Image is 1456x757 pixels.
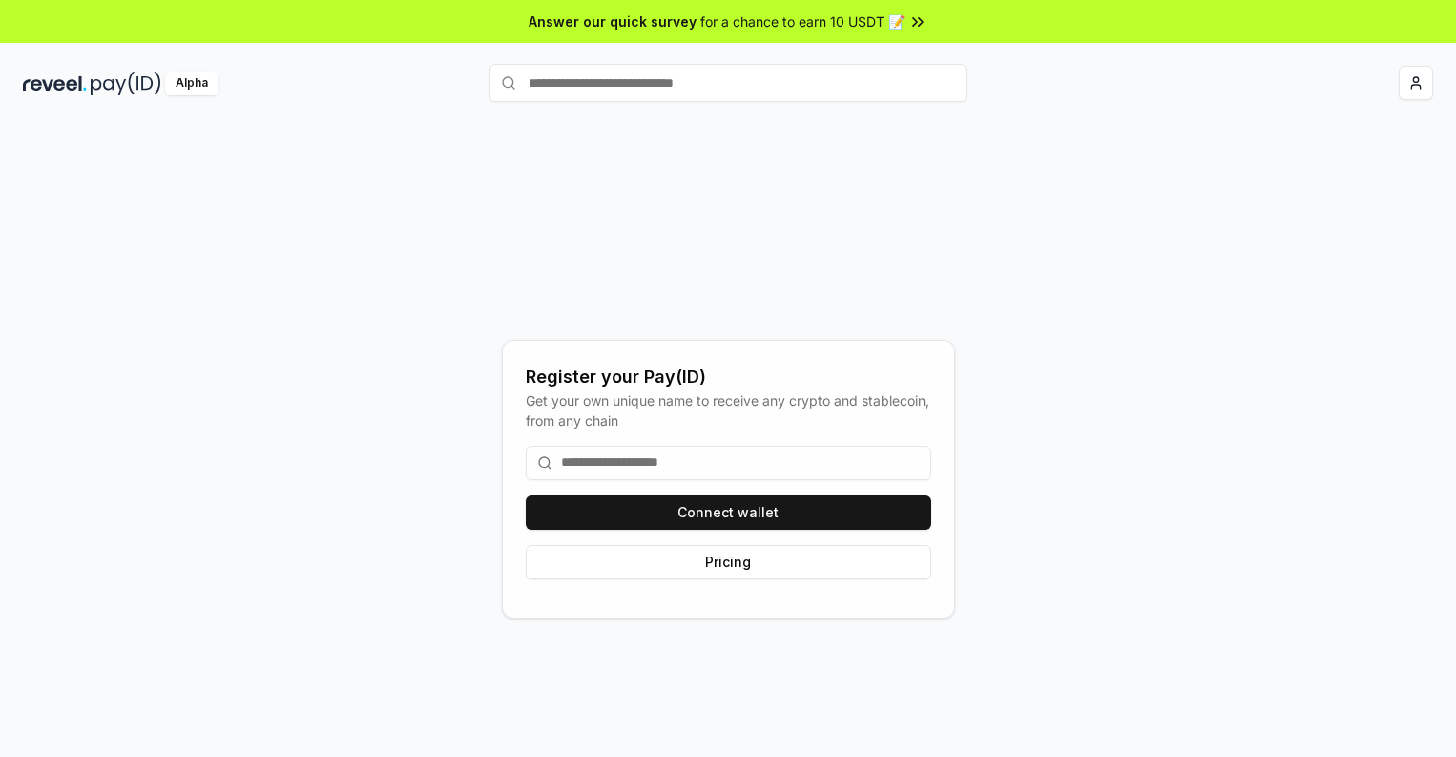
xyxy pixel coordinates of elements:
button: Pricing [526,545,931,579]
span: for a chance to earn 10 USDT 📝 [700,11,905,32]
button: Connect wallet [526,495,931,530]
div: Register your Pay(ID) [526,364,931,390]
span: Answer our quick survey [529,11,697,32]
div: Get your own unique name to receive any crypto and stablecoin, from any chain [526,390,931,431]
div: Alpha [165,72,218,95]
img: reveel_dark [23,72,87,95]
img: pay_id [91,72,161,95]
